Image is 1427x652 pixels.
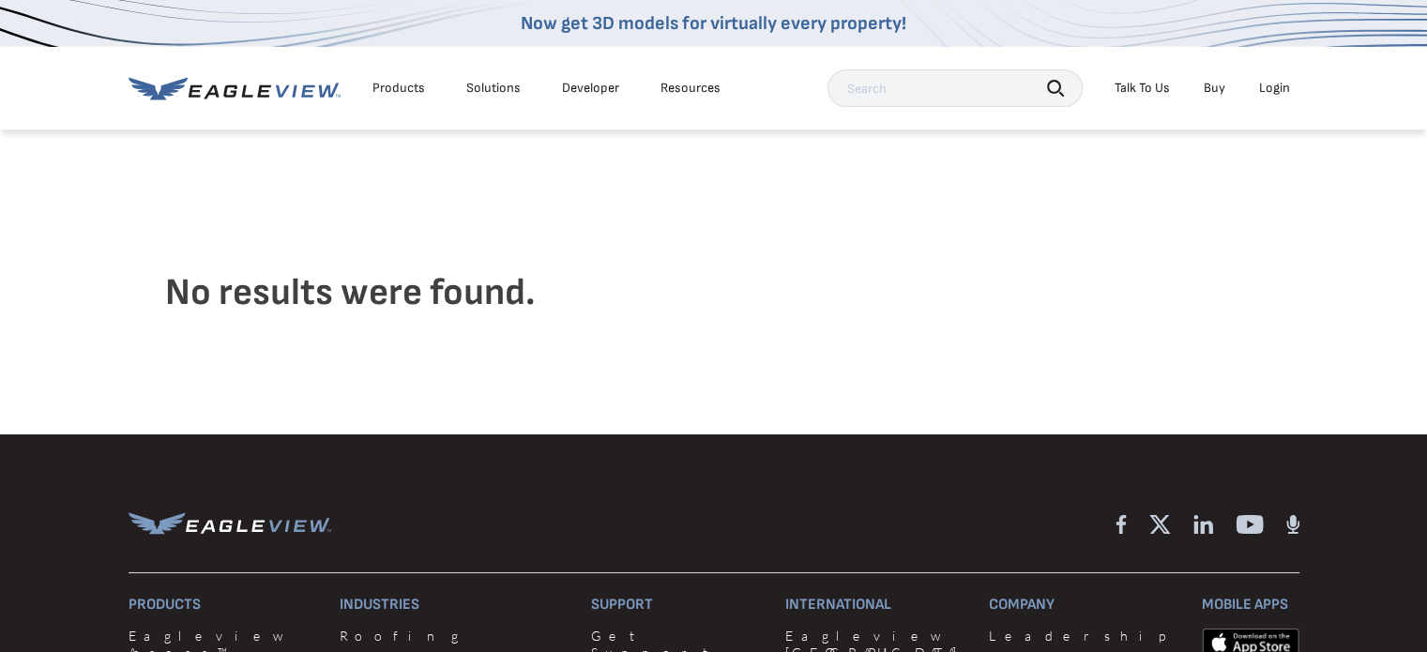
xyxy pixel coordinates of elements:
[562,80,619,97] a: Developer
[340,628,569,644] a: Roofing
[827,69,1083,107] input: Search
[660,80,721,97] div: Resources
[1204,80,1225,97] a: Buy
[521,12,906,35] a: Now get 3D models for virtually every property!
[372,80,425,97] div: Products
[129,596,318,614] h3: Products
[1259,80,1290,97] div: Login
[1115,80,1170,97] div: Talk To Us
[591,596,763,614] h3: Support
[340,596,569,614] h3: Industries
[989,596,1178,614] h3: Company
[989,628,1178,644] a: Leadership
[466,80,521,97] div: Solutions
[785,596,966,614] h3: International
[1202,596,1299,614] h3: Mobile Apps
[165,221,1263,364] h4: No results were found.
